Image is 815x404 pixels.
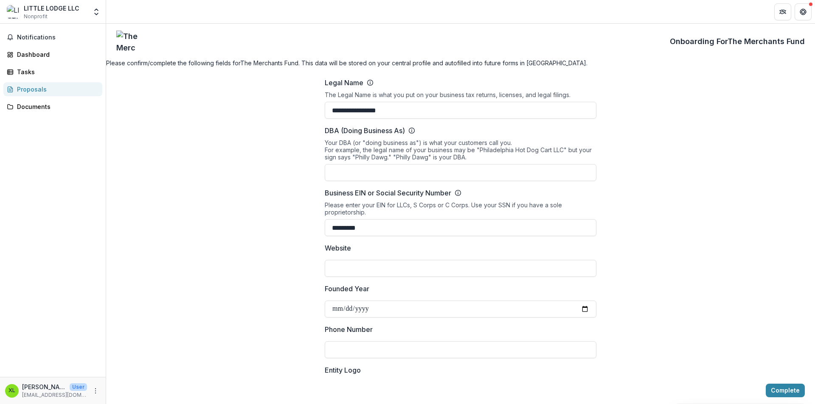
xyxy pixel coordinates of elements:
[325,188,451,198] p: Business EIN or Social Security Number
[7,5,20,19] img: LITTLE LODGE LLC
[70,383,87,391] p: User
[17,102,96,111] div: Documents
[325,201,596,219] div: Please enter your EIN for LLCs, S Corps or C Corps. Use your SSN if you have a sole proprietorship.
[325,91,596,102] div: The Legal Name is what you put on your business tax returns, licenses, and legal filings.
[17,34,99,41] span: Notifications
[24,4,79,13] div: LITTLE LODGE LLC
[795,3,812,20] button: Get Help
[325,125,405,136] p: DBA (Doing Business As)
[3,82,102,96] a: Proposals
[325,284,369,294] p: Founded Year
[325,78,363,88] p: Legal Name
[325,324,373,334] p: Phone Number
[90,3,102,20] button: Open entity switcher
[106,59,815,67] h4: Please confirm/complete the following fields for The Merchants Fund . This data will be stored on...
[22,382,66,391] p: [PERSON_NAME]
[116,31,138,52] img: The Merchants Fund logo
[325,139,596,164] div: Your DBA (or "doing business as") is what your customers call you. For example, the legal name of...
[90,386,101,396] button: More
[774,3,791,20] button: Partners
[325,243,351,253] p: Website
[22,391,87,399] p: [EMAIL_ADDRESS][DOMAIN_NAME]
[17,85,96,94] div: Proposals
[670,36,805,47] p: Onboarding For The Merchants Fund
[325,365,361,375] p: Entity Logo
[766,384,805,397] button: Complete
[3,100,102,114] a: Documents
[24,13,48,20] span: Nonprofit
[3,47,102,61] a: Dashboard
[17,50,96,59] div: Dashboard
[8,388,15,393] div: XINXI LIU
[17,67,96,76] div: Tasks
[3,31,102,44] button: Notifications
[3,65,102,79] a: Tasks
